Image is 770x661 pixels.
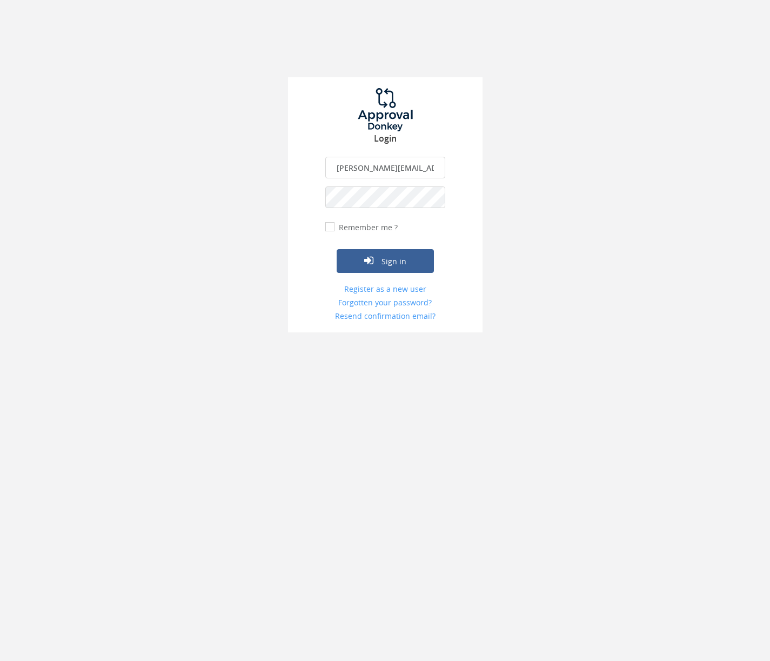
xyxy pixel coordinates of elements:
[325,157,445,178] input: Enter your Email
[325,311,445,322] a: Resend confirmation email?
[336,222,398,233] label: Remember me ?
[325,297,445,308] a: Forgotten your password?
[337,249,434,273] button: Sign in
[288,134,483,144] h3: Login
[325,284,445,295] a: Register as a new user
[345,88,426,131] img: logo.png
